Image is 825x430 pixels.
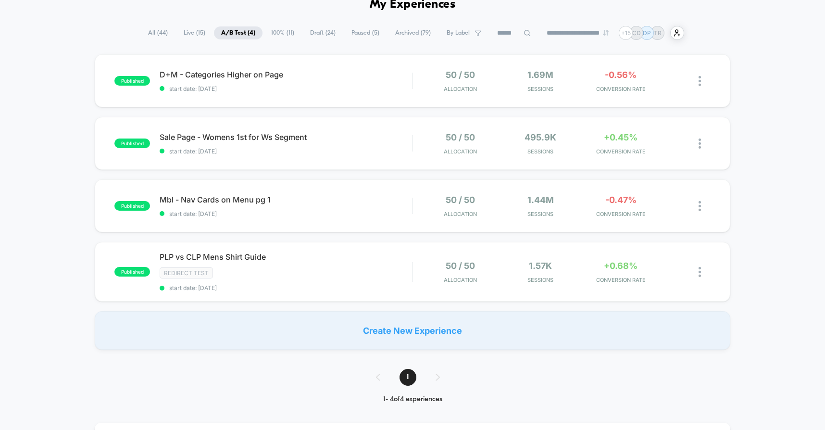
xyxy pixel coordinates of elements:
[527,195,554,205] span: 1.44M
[160,132,412,142] span: Sale Page - Womens 1st for Ws Segment
[264,26,301,39] span: 100% ( 11 )
[160,148,412,155] span: start date: [DATE]
[95,311,730,350] div: Create New Experience
[444,277,477,283] span: Allocation
[583,148,659,155] span: CONVERSION RATE
[160,195,412,204] span: Mbl - Nav Cards on Menu pg 1
[525,132,556,142] span: 495.9k
[446,195,475,205] span: 50 / 50
[503,86,578,92] span: Sessions
[446,261,475,271] span: 50 / 50
[604,261,637,271] span: +0.68%
[344,26,387,39] span: Paused ( 5 )
[699,201,701,211] img: close
[583,86,659,92] span: CONVERSION RATE
[160,70,412,79] span: D+M - Categories Higher on Page
[619,26,633,40] div: + 15
[444,148,477,155] span: Allocation
[603,30,609,36] img: end
[446,70,475,80] span: 50 / 50
[583,211,659,217] span: CONVERSION RATE
[643,29,651,37] p: DP
[114,139,150,148] span: published
[446,132,475,142] span: 50 / 50
[114,201,150,211] span: published
[699,76,701,86] img: close
[654,29,662,37] p: TR
[447,29,470,37] span: By Label
[114,267,150,277] span: published
[632,29,641,37] p: CD
[444,211,477,217] span: Allocation
[176,26,212,39] span: Live ( 15 )
[114,76,150,86] span: published
[699,139,701,149] img: close
[529,261,552,271] span: 1.57k
[366,395,459,404] div: 1 - 4 of 4 experiences
[605,195,637,205] span: -0.47%
[583,277,659,283] span: CONVERSION RATE
[444,86,477,92] span: Allocation
[160,85,412,92] span: start date: [DATE]
[141,26,175,39] span: All ( 44 )
[303,26,343,39] span: Draft ( 24 )
[699,267,701,277] img: close
[604,132,637,142] span: +0.45%
[503,148,578,155] span: Sessions
[605,70,637,80] span: -0.56%
[160,267,213,278] span: Redirect Test
[214,26,262,39] span: A/B Test ( 4 )
[160,252,412,262] span: PLP vs CLP Mens Shirt Guide
[388,26,438,39] span: Archived ( 79 )
[160,284,412,291] span: start date: [DATE]
[503,277,578,283] span: Sessions
[400,369,416,386] span: 1
[160,210,412,217] span: start date: [DATE]
[503,211,578,217] span: Sessions
[527,70,553,80] span: 1.69M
